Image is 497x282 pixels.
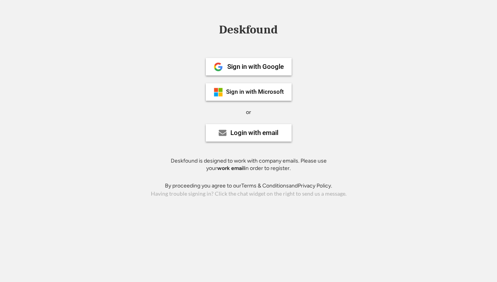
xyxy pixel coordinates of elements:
strong: work email [217,165,244,172]
img: ms-symbollockup_mssymbol_19.png [214,88,223,97]
a: Terms & Conditions [241,182,289,189]
div: Login with email [230,130,278,136]
div: Sign in with Google [227,63,284,70]
div: Sign in with Microsoft [226,89,284,95]
a: Privacy Policy. [298,182,332,189]
div: Deskfound [216,24,282,36]
div: or [246,109,251,116]
img: 1024px-Google__G__Logo.svg.png [214,62,223,72]
div: By proceeding you agree to our and [165,182,332,190]
div: Deskfound is designed to work with company emails. Please use your in order to register. [161,157,336,172]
